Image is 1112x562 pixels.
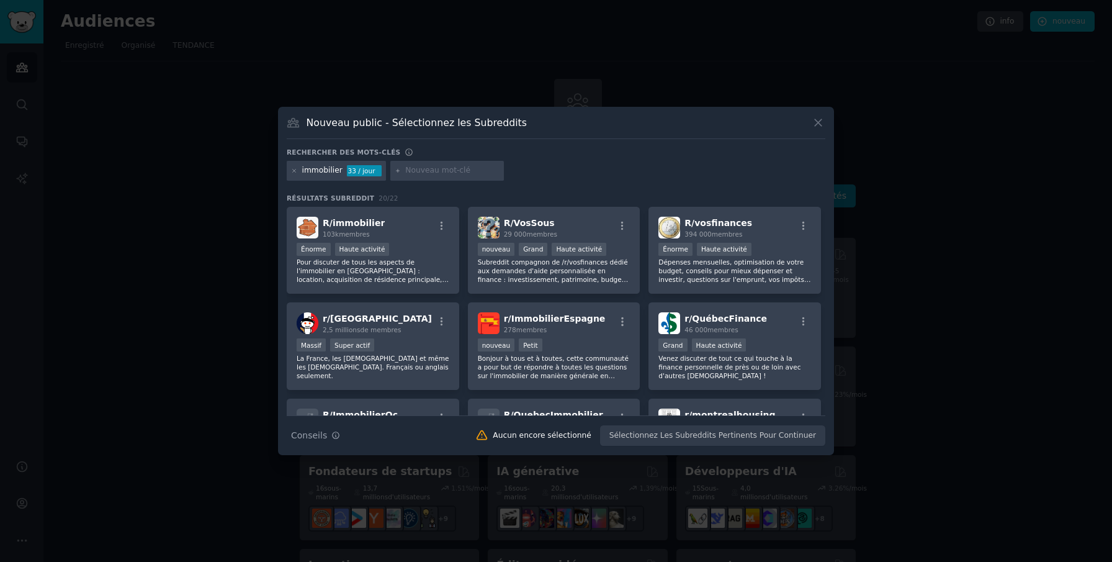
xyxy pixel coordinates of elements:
div: Grand [519,243,547,256]
p: Venez discuter de tout ce qui touche à la finance personnelle de près ou de loin avec d'autres [D... [658,354,811,380]
img: VosSous [478,217,500,238]
img: immobilier [297,217,318,238]
span: 20 /22 [379,194,398,202]
span: 278 membres [504,326,547,333]
img: France [297,312,318,334]
img: QuébecFinance [658,312,680,334]
div: Énorme [658,243,693,256]
p: Pour discuter de tous les aspects de l'immobilier en [GEOGRAPHIC_DATA] : location, acquisition de... [297,258,449,284]
button: Conseils [287,425,344,446]
span: r/ QuébecFinance [684,314,767,324]
div: Haute activité [692,338,747,351]
span: R/ immobilier [323,218,385,228]
span: 29 000 membres [504,230,557,238]
div: Petit [519,338,542,351]
div: nouveau [478,338,515,351]
div: Haute activité [335,243,390,256]
span: r/ [GEOGRAPHIC_DATA] [323,314,432,324]
div: Aucun encore sélectionné [493,430,591,442]
span: 394 000 membres [684,230,742,238]
span: r/ montrealhousing [684,410,775,420]
img: Vosfinance [658,217,680,238]
div: 33 / jour [347,165,382,176]
img: Logement montréal [658,409,680,430]
div: Haute activité [552,243,606,256]
span: 2,5 millions de membres [323,326,401,333]
span: R/ vosfinances [684,218,752,228]
div: immobilier [302,165,343,176]
div: Grand [658,338,687,351]
div: nouveau [478,243,515,256]
span: Conseils [291,429,327,442]
div: Énorme [297,243,331,256]
span: R/ VosSous [504,218,555,228]
input: Nouveau mot-clé [405,165,500,176]
span: R/ QuebecImmobilier [504,410,603,420]
span: r/ ImmobilierEspagne [504,314,606,324]
div: Super actif [330,338,374,351]
p: Bonjour à tous et à toutes, cette communauté a pour but de répondre à toutes les questions sur l'... [478,354,630,380]
span: R/ ImmobilierQc [323,410,398,420]
div: Haute activité [697,243,751,256]
p: Dépenses mensuelles, optimisation de votre budget, conseils pour mieux dépenser et investir, ques... [658,258,811,284]
div: Massif [297,338,326,351]
h3: RECHERCHER DES MOTS-CLÉS [287,148,400,156]
span: RÉSULTATS SUBREDDIT [287,194,374,202]
img: Immobilier Espagne [478,312,500,334]
span: 46 000 membres [684,326,738,333]
p: Subreddit compagnon de /r/vosfinances dédié aux demandes d'aide personnalisée en finance : invest... [478,258,630,284]
p: La France, les [DEMOGRAPHIC_DATA] et même les [DEMOGRAPHIC_DATA]. Français ou anglais seulement. [297,354,449,380]
span: 103k membres [323,230,370,238]
h3: Nouveau public - Sélectionnez les Subreddits [307,116,527,129]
